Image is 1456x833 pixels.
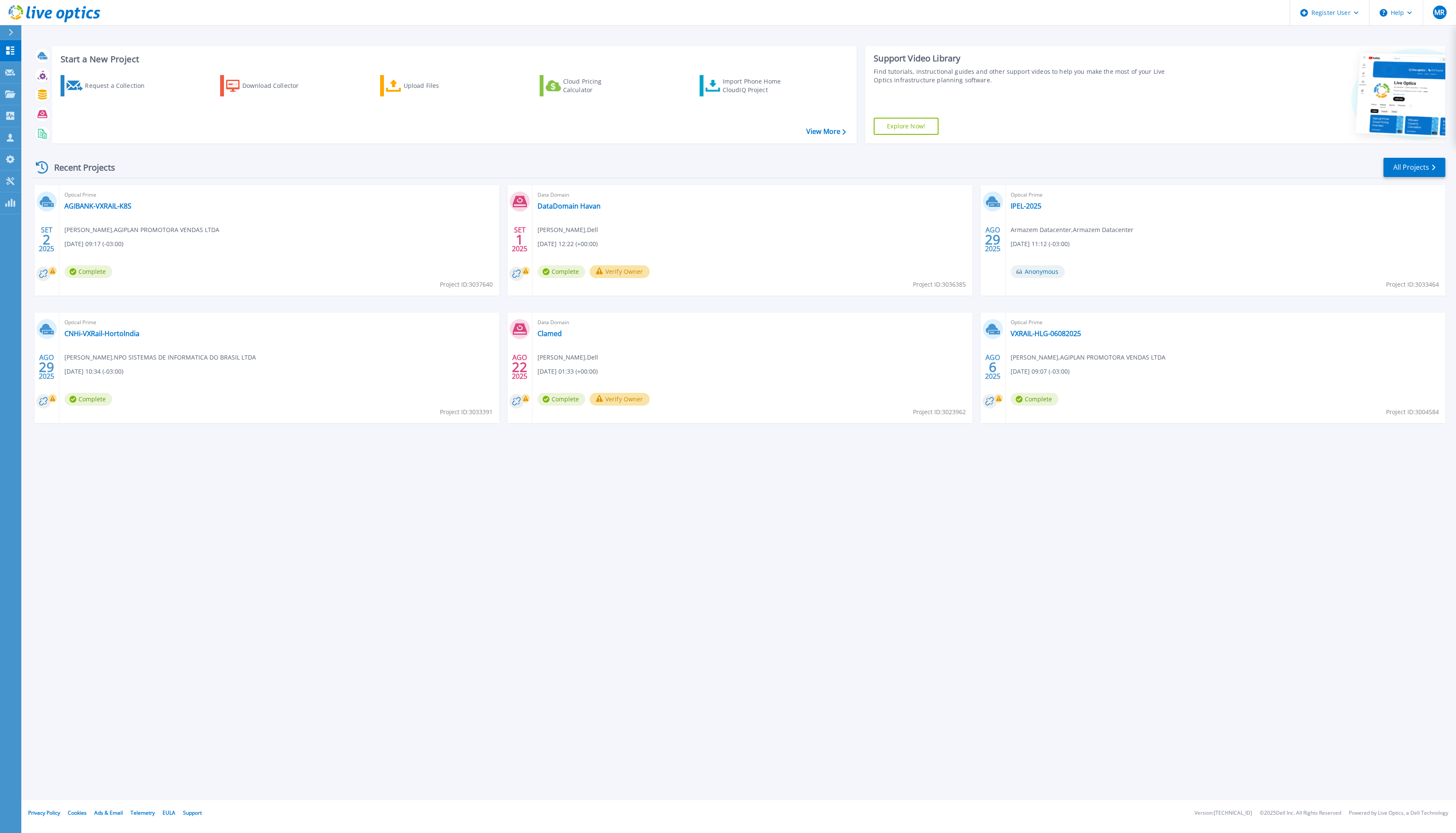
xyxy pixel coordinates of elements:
a: EULA [163,809,175,816]
span: Optical Prime [1011,190,1440,200]
a: Upload Files [380,75,475,96]
div: Recent Projects [33,157,127,178]
div: SET 2025 [38,224,55,255]
span: Project ID: 3004584 [1386,407,1439,417]
h3: Start a New Project [61,55,846,64]
span: Optical Prime [64,190,494,200]
a: Support [183,809,202,816]
span: [DATE] 09:07 (-03:00) [1011,367,1069,376]
li: Version: [TECHNICAL_ID] [1194,810,1252,816]
span: Project ID: 3037640 [440,280,493,289]
span: [DATE] 11:12 (-03:00) [1011,239,1069,249]
span: Data Domain [538,190,967,200]
span: Project ID: 3023962 [913,407,966,417]
span: MR [1434,9,1444,16]
div: AGO 2025 [985,224,1001,255]
span: [DATE] 10:34 (-03:00) [64,367,123,376]
span: Complete [538,393,585,406]
span: [DATE] 09:17 (-03:00) [64,239,123,249]
span: Project ID: 3036385 [913,280,966,289]
li: © 2025 Dell Inc. All Rights Reserved [1260,810,1341,816]
span: Optical Prime [64,318,494,327]
span: [PERSON_NAME] , Dell [538,225,598,235]
div: AGO 2025 [511,351,528,383]
span: Project ID: 3033464 [1386,280,1439,289]
span: [DATE] 01:33 (+00:00) [538,367,598,376]
span: [DATE] 12:22 (+00:00) [538,239,598,249]
div: AGO 2025 [985,351,1001,383]
span: Project ID: 3033391 [440,407,493,417]
span: 2 [43,236,50,243]
a: Cookies [68,809,87,816]
a: Cloud Pricing Calculator [540,75,635,96]
span: [PERSON_NAME] , AGIPLAN PROMOTORA VENDAS LTDA [1011,353,1165,362]
span: Complete [64,393,112,406]
a: Privacy Policy [28,809,60,816]
a: CNHi-VXRail-Hortolndia [64,329,139,338]
span: 29 [39,363,54,371]
span: [PERSON_NAME] , Dell [538,353,598,362]
a: IPEL-2025 [1011,202,1041,210]
li: Powered by Live Optics, a Dell Technology [1349,810,1448,816]
a: VXRAIL-HLG-06082025 [1011,329,1081,338]
span: Anonymous [1011,265,1065,278]
div: Download Collector [242,77,311,94]
a: Ads & Email [94,809,123,816]
div: Find tutorials, instructional guides and other support videos to help you make the most of your L... [874,67,1177,84]
span: 22 [512,363,527,371]
a: AGIBANK-VXRAIL-K8S [64,202,131,210]
span: Optical Prime [1011,318,1440,327]
div: Cloud Pricing Calculator [563,77,631,94]
button: Verify Owner [590,393,650,406]
a: Download Collector [220,75,315,96]
div: Import Phone Home CloudIQ Project [723,77,789,94]
span: Complete [64,265,112,278]
span: 1 [516,236,523,243]
div: Request a Collection [85,77,153,94]
span: Data Domain [538,318,967,327]
span: Armazem Datacenter , Armazem Datacenter [1011,225,1133,235]
button: Verify Owner [590,265,650,278]
div: SET 2025 [511,224,528,255]
a: Request a Collection [61,75,156,96]
a: DataDomain Havan [538,202,601,210]
span: [PERSON_NAME] , AGIPLAN PROMOTORA VENDAS LTDA [64,225,219,235]
a: All Projects [1383,158,1445,177]
a: Explore Now! [874,118,939,135]
div: Support Video Library [874,53,1177,64]
span: Complete [538,265,585,278]
div: AGO 2025 [38,351,55,383]
span: [PERSON_NAME] , NPO SISTEMAS DE INFORMATICA DO BRASIL LTDA [64,353,256,362]
span: 29 [985,236,1000,243]
span: Complete [1011,393,1058,406]
a: Telemetry [131,809,155,816]
a: Clamed [538,329,562,338]
div: Upload Files [404,77,472,94]
a: View More [806,128,846,136]
span: 6 [989,363,997,371]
